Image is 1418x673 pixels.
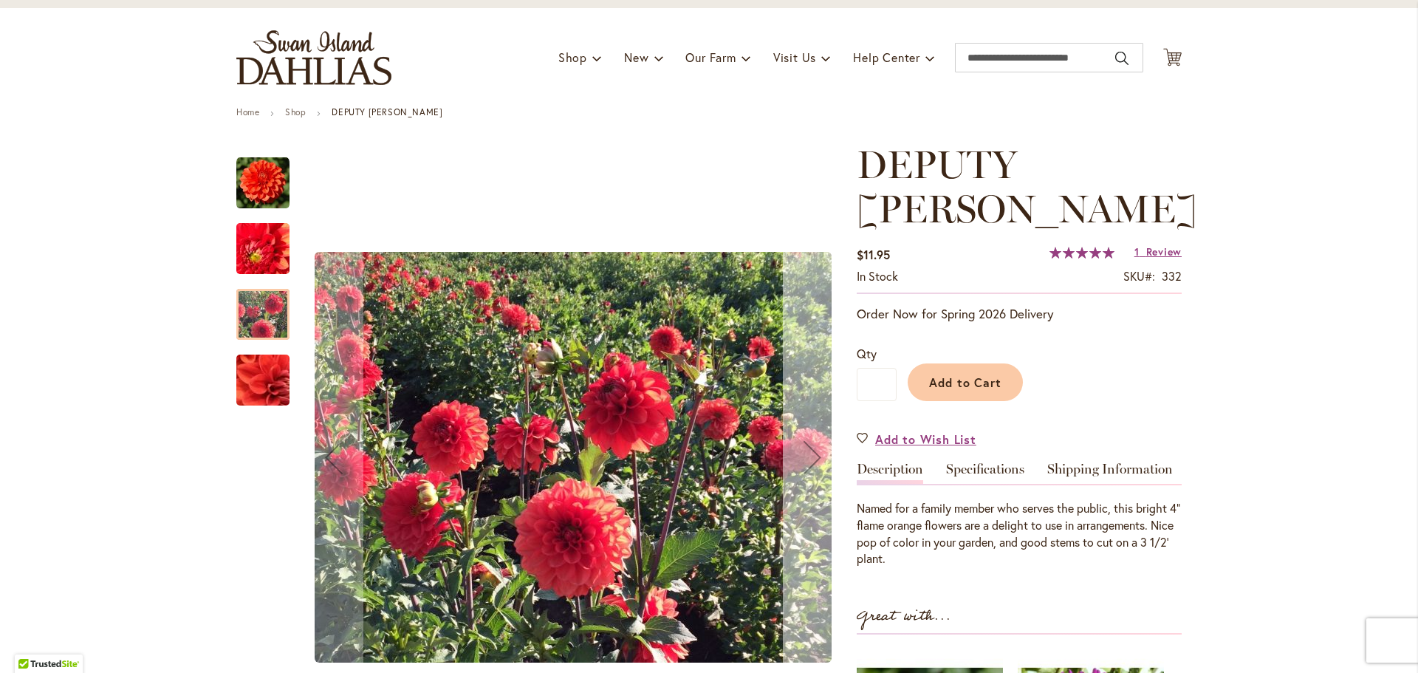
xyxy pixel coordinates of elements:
img: DEPUTY BOB [210,198,315,300]
a: Home [236,106,259,117]
a: Specifications [946,462,1024,484]
div: DEPUTY BOB [236,274,304,340]
div: Named for a family member who serves the public, this bright 4" flame orange flowers are a deligh... [857,500,1182,567]
a: Add to Wish List [857,431,976,448]
div: 332 [1162,268,1182,285]
span: In stock [857,268,898,284]
a: Description [857,462,923,484]
img: DEPUTY BOB [236,157,290,210]
div: DEPUTY BOB [236,340,290,406]
div: Detailed Product Info [857,462,1182,567]
a: 1 Review [1134,245,1182,259]
p: Order Now for Spring 2026 Delivery [857,305,1182,323]
img: DEPUTY BOB [210,329,315,431]
span: Add to Wish List [875,431,976,448]
div: 100% [1049,247,1114,259]
div: DEPUTY BOB [236,143,304,208]
div: DEPUTY BOB [236,208,304,274]
span: Add to Cart [929,375,1002,390]
button: Add to Cart [908,363,1023,401]
span: New [624,49,648,65]
a: Shop [285,106,306,117]
span: Visit Us [773,49,816,65]
div: Availability [857,268,898,285]
span: 1 [1134,245,1140,259]
a: Shipping Information [1047,462,1173,484]
strong: Great with... [857,604,951,629]
strong: DEPUTY [PERSON_NAME] [332,106,442,117]
span: Review [1146,245,1182,259]
span: $11.95 [857,247,890,262]
strong: SKU [1123,268,1155,284]
iframe: Launch Accessibility Center [11,621,52,662]
span: Qty [857,346,877,361]
span: Our Farm [685,49,736,65]
span: Shop [558,49,587,65]
a: store logo [236,30,391,85]
span: DEPUTY [PERSON_NAME] [857,141,1197,232]
img: DEPUTY BOB [315,252,832,663]
span: Help Center [853,49,920,65]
